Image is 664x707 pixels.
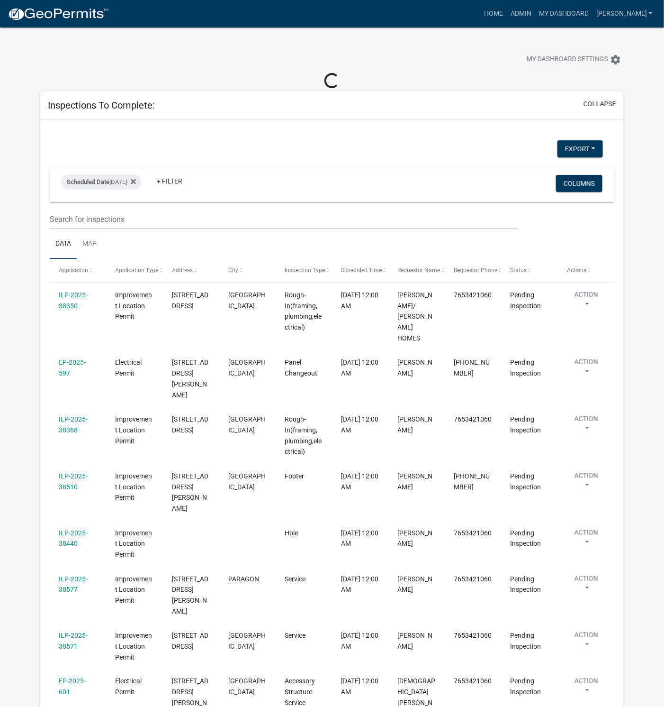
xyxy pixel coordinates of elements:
span: Improvement Location Permit [115,415,152,445]
span: 09/24/2025, 12:00 AM [341,632,378,650]
span: 7653421060 [454,529,492,537]
span: Improvement Location Permit [115,472,152,502]
button: Columns [556,175,602,192]
span: 7653421060 [454,291,492,299]
a: Home [480,5,507,23]
button: Action [567,574,606,597]
span: My Dashboard Settings [527,54,608,65]
span: 09/24/2025, 12:00 AM [341,575,378,594]
button: My Dashboard Settingssettings [519,50,629,69]
span: 2116 DILLMAN RD [172,472,208,512]
span: 317-319-2766 [454,472,490,491]
a: ILP-2025-38510 [59,472,88,491]
span: Pending Inspection [511,291,541,310]
datatable-header-cell: Requestor Name [388,259,445,282]
span: Application Type [115,267,158,274]
a: ILP-2025-38350 [59,291,88,310]
span: Accessory Structure Service [285,678,315,707]
span: Improvement Location Permit [115,632,152,661]
span: Scheduled Date [67,178,109,185]
span: 09/24/2025, 12:00 AM [341,678,378,696]
span: Requestor Name [397,267,440,274]
button: Action [567,630,606,654]
span: 10781 N GASBURG RD [172,291,208,310]
button: Action [567,290,606,313]
button: Action [567,528,606,551]
span: 7653421060 [454,575,492,583]
span: 09/24/2025, 12:00 AM [341,291,378,310]
button: Action [567,357,606,381]
span: 6568 N BACK ST [172,632,208,650]
span: Rough-In(framing, plumbing,electrical) [285,415,322,455]
span: Actions [567,267,586,274]
span: Pending Inspection [511,575,541,594]
span: Panel Changeout [285,358,317,377]
span: 665 S DENNY HILL RD [172,575,208,615]
span: Pending Inspection [511,415,541,434]
datatable-header-cell: Requestor Phone [445,259,501,282]
span: Brenda W/ LARRY GOOD HOMES [397,291,432,342]
span: 7653421060 [454,632,492,639]
span: 09/24/2025, 12:00 AM [341,472,378,491]
a: ILP-2025-38577 [59,575,88,594]
span: Application [59,267,88,274]
span: City [228,267,238,274]
span: Brett [397,575,432,594]
button: Action [567,676,606,700]
a: ILP-2025-38440 [59,529,88,548]
a: Admin [507,5,535,23]
span: MARTINSVILLE [228,358,266,377]
a: [PERSON_NAME] [592,5,656,23]
span: Service [285,632,305,639]
span: James [397,415,432,434]
span: Scheduled Time [341,267,382,274]
datatable-header-cell: Actions [558,259,614,282]
span: Pending Inspection [511,358,541,377]
span: Pending Inspection [511,529,541,548]
datatable-header-cell: Application [50,259,106,282]
span: Pending Inspection [511,678,541,696]
span: MARTINSVILLE [228,472,266,491]
datatable-header-cell: Application Type [106,259,162,282]
span: William Walls [397,358,432,377]
a: Data [50,229,77,259]
a: Map [77,229,102,259]
datatable-header-cell: Inspection Type [276,259,332,282]
span: 7146 NEW HARMONY RD [172,415,208,434]
span: Improvement Location Permit [115,529,152,559]
a: ILP-2025-38368 [59,415,88,434]
datatable-header-cell: Status [502,259,558,282]
span: 765-792-4012 [454,358,490,377]
span: Pending Inspection [511,632,541,650]
span: Improvement Location Permit [115,575,152,605]
span: 7653421060 [454,415,492,423]
button: Action [567,414,606,438]
span: Electrical Permit [115,678,142,696]
span: Status [511,267,527,274]
span: 09/24/2025, 12:00 AM [341,358,378,377]
span: Donna [397,632,432,650]
span: Electrical Permit [115,358,142,377]
button: Export [557,140,603,157]
span: Improvement Location Permit [115,291,152,321]
a: ILP-2025-38571 [59,632,88,650]
span: Service [285,575,305,583]
span: Chad Fletcher [397,472,432,491]
span: 2360 PUMPKINVINE HILL RD [172,358,208,398]
span: Pending Inspection [511,472,541,491]
span: 09/24/2025, 12:00 AM [341,529,378,548]
a: EP-2025-601 [59,678,86,696]
span: MARTINSVILLE [228,415,266,434]
button: Action [567,471,606,495]
button: collapse [583,99,616,109]
span: Requestor Phone [454,267,498,274]
span: Footer [285,472,304,480]
span: MARTINSVILLE [228,678,266,696]
span: MOORESVILLE [228,291,266,310]
span: Inspection Type [285,267,325,274]
a: My Dashboard [535,5,592,23]
datatable-header-cell: City [219,259,276,282]
span: MIKE FRIES [397,529,432,548]
a: EP-2025-597 [59,358,86,377]
a: + Filter [149,173,190,190]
